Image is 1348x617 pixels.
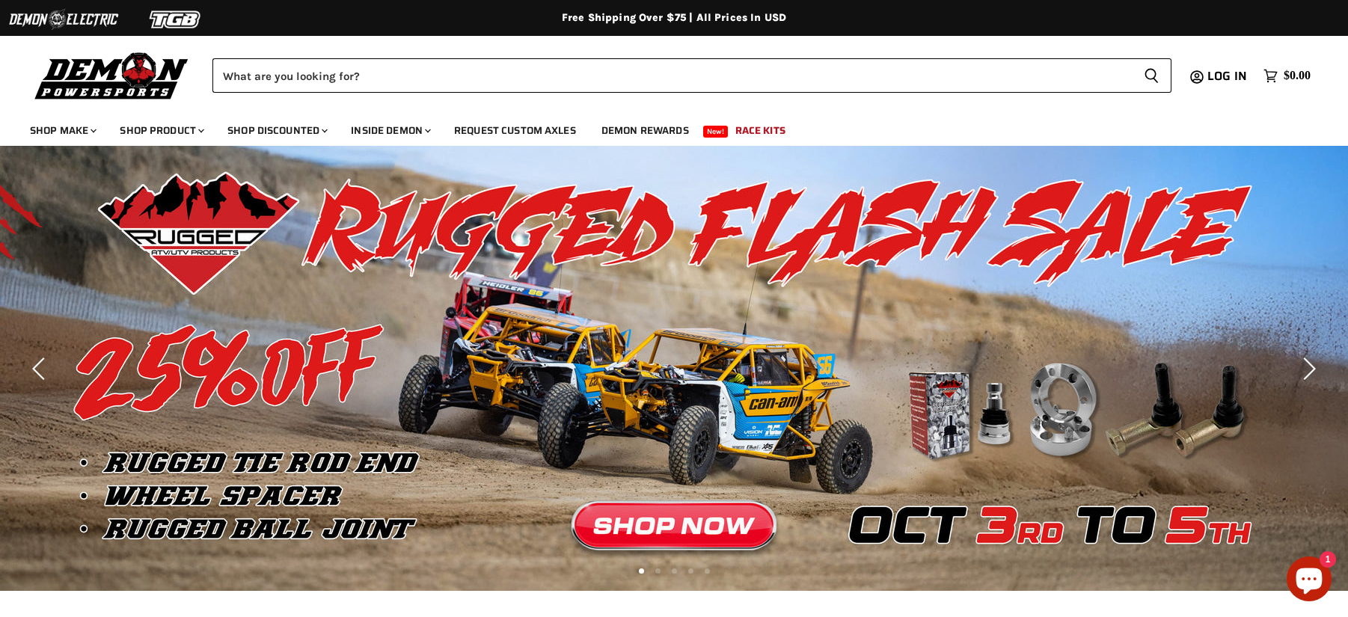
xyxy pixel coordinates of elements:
[703,126,729,138] span: New!
[7,5,120,34] img: Demon Electric Logo 2
[688,568,693,574] li: Page dot 4
[724,115,797,146] a: Race Kits
[1132,58,1171,93] button: Search
[1201,70,1256,83] a: Log in
[76,11,1272,25] div: Free Shipping Over $75 | All Prices In USD
[120,5,232,34] img: TGB Logo 2
[340,115,440,146] a: Inside Demon
[19,109,1307,146] ul: Main menu
[1284,69,1311,83] span: $0.00
[216,115,337,146] a: Shop Discounted
[672,568,677,574] li: Page dot 3
[1282,556,1336,605] inbox-online-store-chat: Shopify online store chat
[590,115,700,146] a: Demon Rewards
[1207,67,1247,85] span: Log in
[212,58,1132,93] input: Search
[30,49,194,102] img: Demon Powersports
[108,115,213,146] a: Shop Product
[26,354,56,384] button: Previous
[639,568,644,574] li: Page dot 1
[212,58,1171,93] form: Product
[1256,65,1318,87] a: $0.00
[655,568,661,574] li: Page dot 2
[1292,354,1322,384] button: Next
[705,568,710,574] li: Page dot 5
[443,115,587,146] a: Request Custom Axles
[19,115,105,146] a: Shop Make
